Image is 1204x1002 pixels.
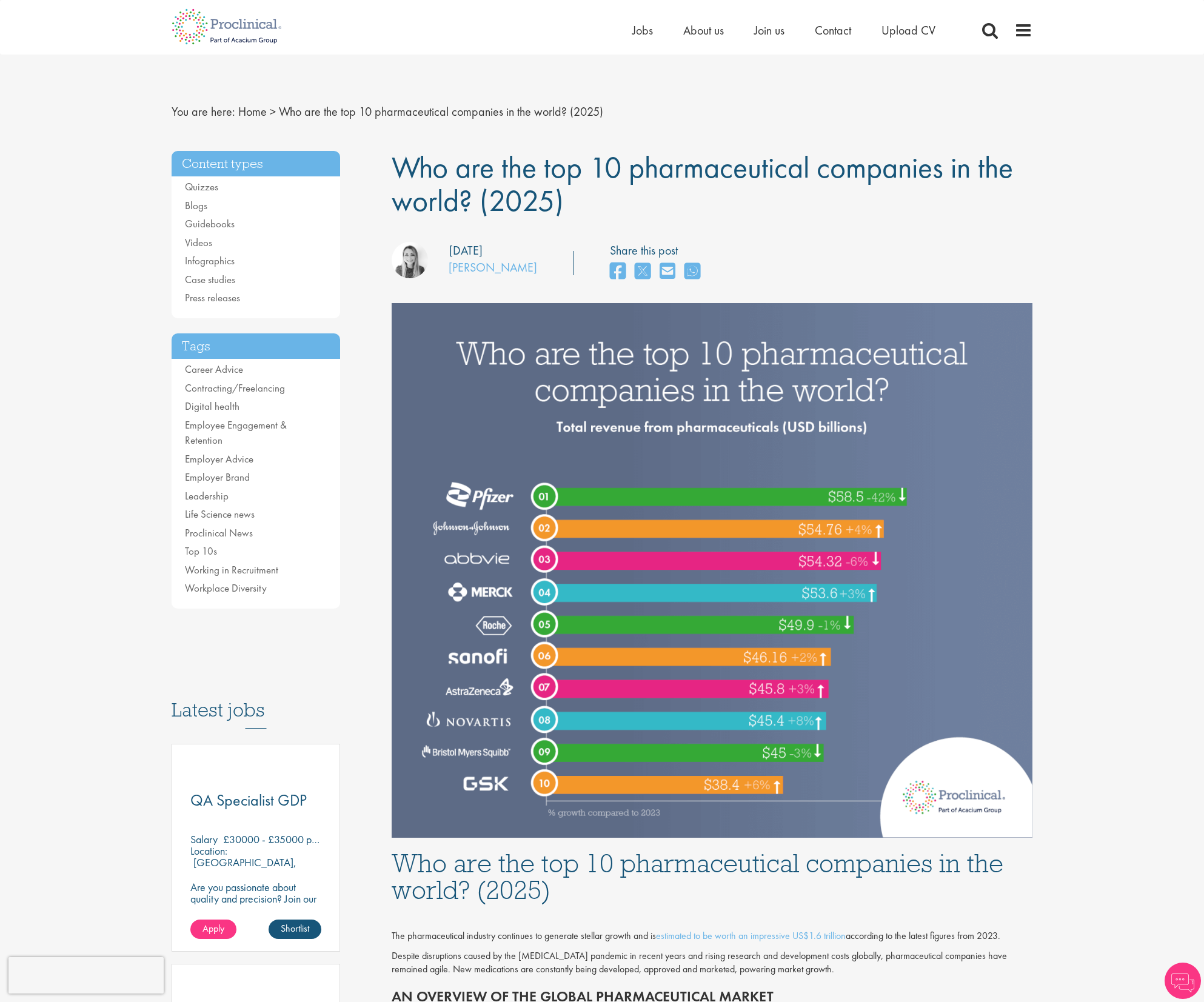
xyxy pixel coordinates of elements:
[190,844,227,858] span: Location:
[610,259,626,285] a: share on facebook
[610,242,706,259] label: Share this post
[269,920,321,939] a: Shortlist
[635,259,650,285] a: share on twitter
[190,881,321,927] p: Are you passionate about quality and precision? Join our team as a … and help ensure top-tier sta...
[881,22,935,38] a: Upload CV
[449,242,483,259] div: [DATE]
[270,104,276,119] span: >
[185,273,235,286] a: Case studies
[632,22,653,38] a: Jobs
[190,832,218,846] span: Salary
[392,148,1013,220] span: Who are the top 10 pharmaceutical companies in the world? (2025)
[392,242,428,278] img: Hannah Burke
[684,259,700,285] a: share on whats app
[185,452,253,466] a: Employer Advice
[185,217,235,230] a: Guidebooks
[185,362,243,376] a: Career Advice
[185,489,229,503] a: Leadership
[238,104,267,119] a: breadcrumb link
[392,949,1033,977] p: Despite disruptions caused by the [MEDICAL_DATA] pandemic in recent years and rising research and...
[190,793,321,808] a: QA Specialist GDP
[449,259,537,275] a: [PERSON_NAME]
[172,333,340,359] h3: Tags
[683,22,724,38] a: About us
[172,669,340,729] h3: Latest jobs
[172,151,340,177] h3: Content types
[185,544,217,558] a: Top 10s
[1165,963,1201,999] img: Chatbot
[185,254,235,267] a: Infographics
[185,581,267,595] a: Workplace Diversity
[392,850,1033,903] h1: Who are the top 10 pharmaceutical companies in the world? (2025)
[392,303,1033,838] img: Top 10 pharmaceutical companies in the world 2025
[185,180,218,193] a: Quizzes
[185,470,250,484] a: Employer Brand
[815,22,851,38] a: Contact
[185,399,239,413] a: Digital health
[185,199,207,212] a: Blogs
[660,259,675,285] a: share on email
[190,790,307,810] span: QA Specialist GDP
[185,236,212,249] a: Videos
[190,920,236,939] a: Apply
[185,563,278,576] a: Working in Recruitment
[223,832,350,846] p: £30000 - £35000 per annum
[190,855,296,881] p: [GEOGRAPHIC_DATA], [GEOGRAPHIC_DATA]
[185,381,285,395] a: Contracting/Freelancing
[656,929,846,942] a: estimated to be worth an impressive US$1.6 trillion
[279,104,603,119] span: Who are the top 10 pharmaceutical companies in the world? (2025)
[202,922,224,935] span: Apply
[185,526,253,539] a: Proclinical News
[172,104,235,119] span: You are here:
[8,957,164,994] iframe: reCAPTCHA
[185,507,255,521] a: Life Science news
[754,22,784,38] a: Join us
[185,291,240,304] a: Press releases
[185,418,287,447] a: Employee Engagement & Retention
[392,929,1033,943] div: The pharmaceutical industry continues to generate stellar growth and is according to the latest f...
